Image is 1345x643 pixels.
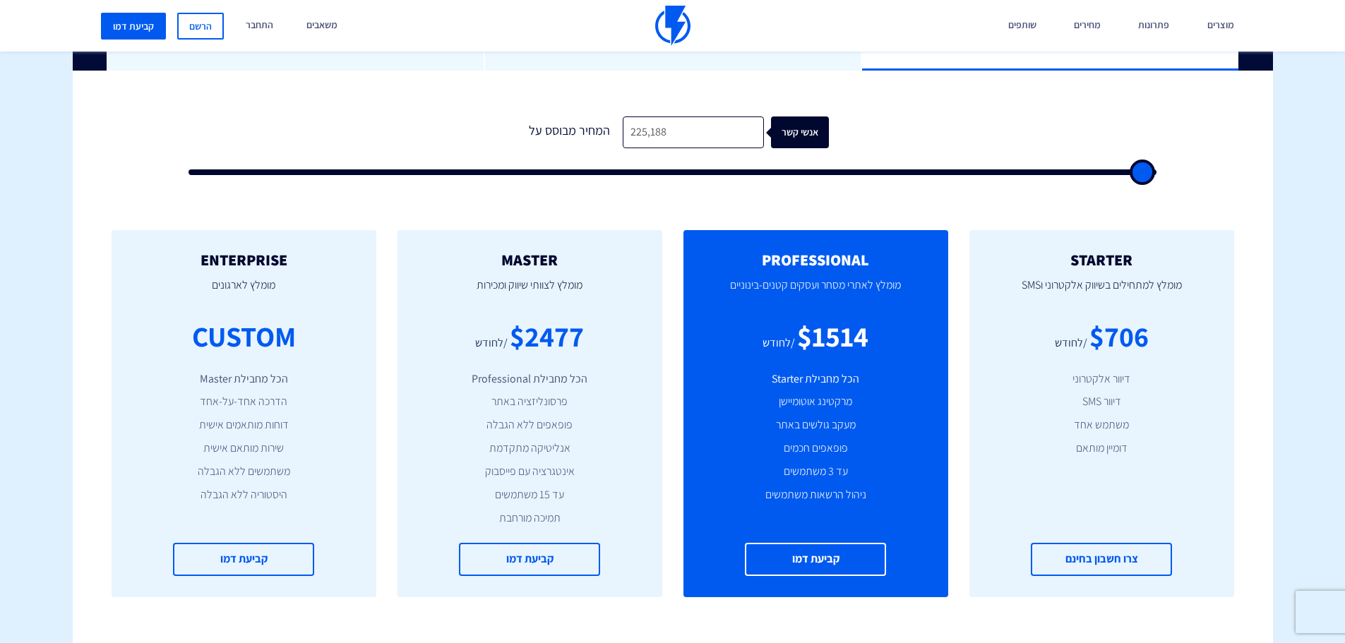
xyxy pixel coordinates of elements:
[419,394,641,410] li: פרסונליזציה באתר
[705,417,927,433] li: מעקב גולשים באתר
[797,316,868,356] div: $1514
[991,251,1213,268] h2: STARTER
[133,464,355,480] li: משתמשים ללא הגבלה
[517,116,623,148] div: המחיר מבוסס על
[705,487,927,503] li: ניהול הרשאות משתמשים
[779,116,837,148] div: אנשי קשר
[419,371,641,387] li: הכל מחבילת Professional
[419,487,641,503] li: עד 15 משתמשים
[133,251,355,268] h2: ENTERPRISE
[419,464,641,480] li: אינטגרציה עם פייסבוק
[101,13,166,40] a: קביעת דמו
[991,371,1213,387] li: דיוור אלקטרוני
[133,371,355,387] li: הכל מחבילת Master
[1031,543,1172,576] a: צרו חשבון בחינם
[745,543,886,576] a: קביעת דמו
[991,268,1213,316] p: מומלץ למתחילים בשיווק אלקטרוני וSMS
[705,268,927,316] p: מומלץ לאתרי מסחר ועסקים קטנים-בינוניים
[419,440,641,457] li: אנליטיקה מתקדמת
[177,13,224,40] a: הרשם
[419,417,641,433] li: פופאפים ללא הגבלה
[705,464,927,480] li: עד 3 משתמשים
[991,417,1213,433] li: משתמש אחד
[133,487,355,503] li: היסטוריה ללא הגבלה
[459,543,600,576] a: קביעת דמו
[475,335,508,351] div: /לחודש
[991,440,1213,457] li: דומיין מותאם
[192,316,296,356] div: CUSTOM
[991,394,1213,410] li: דיוור SMS
[419,251,641,268] h2: MASTER
[133,394,355,410] li: הדרכה אחד-על-אחד
[419,510,641,527] li: תמיכה מורחבת
[173,543,314,576] a: קביעת דמו
[705,394,927,410] li: מרקטינג אוטומיישן
[705,371,927,387] li: הכל מחבילת Starter
[419,268,641,316] p: מומלץ לצוותי שיווק ומכירות
[133,440,355,457] li: שירות מותאם אישית
[1055,335,1087,351] div: /לחודש
[705,251,927,268] h2: PROFESSIONAL
[510,316,584,356] div: $2477
[705,440,927,457] li: פופאפים חכמים
[133,417,355,433] li: דוחות מותאמים אישית
[763,335,795,351] div: /לחודש
[1089,316,1149,356] div: $706
[133,268,355,316] p: מומלץ לארגונים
